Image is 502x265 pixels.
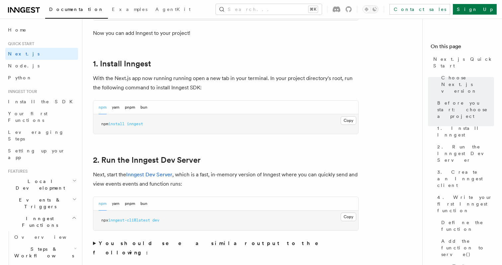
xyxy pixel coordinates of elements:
button: bun [140,101,147,114]
a: Next.js [5,48,78,60]
a: Next.js Quick Start [431,53,494,72]
span: Choose Next.js version [441,74,494,94]
a: AgentKit [151,2,195,18]
span: Overview [14,234,83,240]
a: Leveraging Steps [5,126,78,145]
span: Local Development [5,178,72,191]
a: Overview [12,231,78,243]
a: Home [5,24,78,36]
span: inngest [127,122,143,126]
span: 4. Write your first Inngest function [437,194,494,214]
span: Your first Functions [8,111,47,123]
button: Toggle dark mode [363,5,378,13]
span: npx [101,218,108,222]
button: pnpm [125,101,135,114]
span: Steps & Workflows [12,246,74,259]
button: npm [99,197,107,211]
span: AgentKit [155,7,191,12]
a: 2. Run the Inngest Dev Server [93,155,201,165]
span: Next.js Quick Start [433,56,494,69]
span: Inngest tour [5,89,37,94]
button: Inngest Functions [5,213,78,231]
p: With the Next.js app now running running open a new tab in your terminal. In your project directo... [93,74,359,92]
span: Inngest Functions [5,215,72,228]
span: Home [8,27,27,33]
span: dev [152,218,159,222]
strong: You should see a similar output to the following: [93,240,328,256]
span: Documentation [49,7,104,12]
a: Choose Next.js version [439,72,494,97]
button: yarn [112,101,120,114]
a: Sign Up [453,4,497,15]
a: Contact sales [389,4,450,15]
a: Define the function [439,217,494,235]
span: 3. Create an Inngest client [437,169,494,189]
a: Install the SDK [5,96,78,108]
span: Define the function [441,219,494,232]
span: Python [8,75,32,80]
span: Quick start [5,41,34,46]
button: Copy [341,116,356,125]
a: Inngest Dev Server [126,171,172,178]
span: Setting up your app [8,148,65,160]
a: Your first Functions [5,108,78,126]
a: Setting up your app [5,145,78,163]
span: 1. Install Inngest [437,125,494,138]
span: Node.js [8,63,40,68]
summary: You should see a similar output to the following: [93,239,359,257]
button: pnpm [125,197,135,211]
span: Before you start: choose a project [437,100,494,120]
button: Search...⌘K [216,4,322,15]
a: 3. Create an Inngest client [435,166,494,191]
h4: On this page [431,43,494,53]
p: Now you can add Inngest to your project! [93,29,359,38]
a: 4. Write your first Inngest function [435,191,494,217]
span: npm [101,122,108,126]
a: Documentation [45,2,108,19]
p: Next, start the , which is a fast, in-memory version of Inngest where you can quickly send and vi... [93,170,359,189]
span: Next.js [8,51,40,56]
span: Add the function to serve() [441,238,494,258]
a: Before you start: choose a project [435,97,494,122]
span: Leveraging Steps [8,130,64,141]
span: Events & Triggers [5,197,72,210]
a: 1. Install Inngest [93,59,151,68]
a: Node.js [5,60,78,72]
span: inngest-cli@latest [108,218,150,222]
button: Steps & Workflows [12,243,78,262]
span: Install the SDK [8,99,77,104]
button: bun [140,197,147,211]
span: Examples [112,7,147,12]
button: yarn [112,197,120,211]
span: Features [5,169,28,174]
button: Events & Triggers [5,194,78,213]
span: install [108,122,125,126]
kbd: ⌘K [308,6,318,13]
a: 2. Run the Inngest Dev Server [435,141,494,166]
a: 1. Install Inngest [435,122,494,141]
span: 2. Run the Inngest Dev Server [437,143,494,163]
button: npm [99,101,107,114]
button: Copy [341,213,356,221]
button: Local Development [5,175,78,194]
a: Examples [108,2,151,18]
a: Python [5,72,78,84]
a: Add the function to serve() [439,235,494,260]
